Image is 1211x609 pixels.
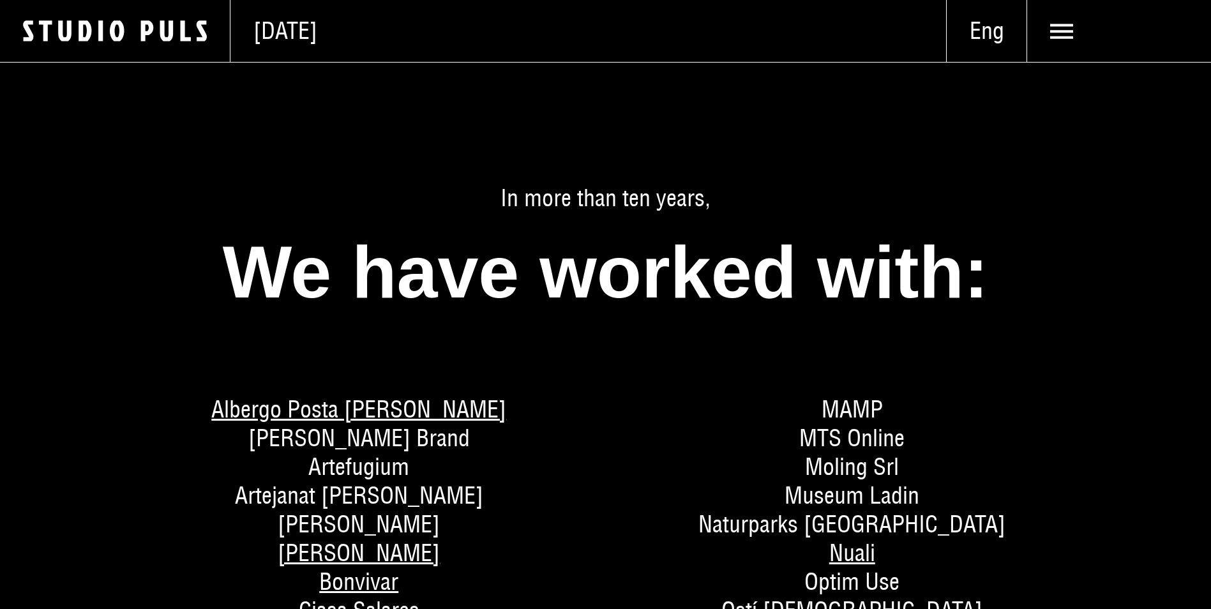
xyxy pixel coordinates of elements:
span: [DATE] [253,17,317,45]
span: MAMP [822,395,883,424]
span: In more than ten years, [127,184,1085,213]
a: Nuali [829,538,875,568]
span: Moling Srl [805,452,899,481]
span: Artefugium [308,452,409,481]
h2: We have worked with: [127,236,1085,309]
a: [PERSON_NAME] [278,538,440,568]
span: Museum Ladin [785,481,919,510]
span: Optim Use [804,567,899,596]
span: [PERSON_NAME] Brand [248,423,470,453]
span: MTS Online [799,423,905,453]
span: [PERSON_NAME] [278,509,440,539]
a: Bonvivar [319,567,398,596]
span: Eng [947,17,1027,45]
span: Artejanat [PERSON_NAME] [235,481,483,510]
a: Albergo Posta [PERSON_NAME] [211,395,506,424]
span: Naturparks [GEOGRAPHIC_DATA] [698,509,1005,539]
